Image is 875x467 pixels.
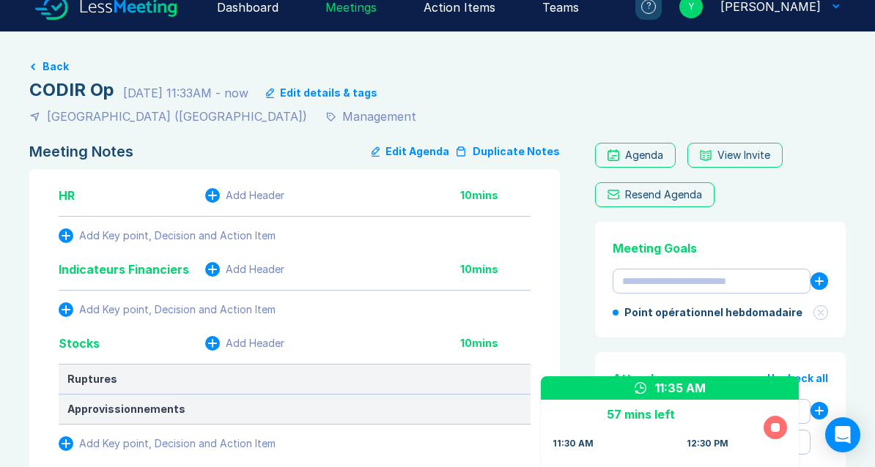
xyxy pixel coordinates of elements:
div: Edit details & tags [280,87,377,99]
div: View Invite [717,149,770,161]
div: Point opérationnel hebdomadaire [613,305,828,320]
div: Open Intercom Messenger [825,417,860,452]
div: 12:30 PM [687,438,728,449]
div: Add Key point, Decision and Action Item [79,230,276,242]
button: Add Header [205,262,284,277]
div: Add Header [226,190,284,201]
div: Add Key point, Decision and Action Item [79,438,276,449]
div: Stocks [59,335,100,352]
div: Management [342,108,416,125]
div: 11:35 AM [655,379,706,397]
div: Add Header [226,264,284,275]
div: 11:30 AM [553,438,594,449]
div: [GEOGRAPHIC_DATA] ([GEOGRAPHIC_DATA]) [47,108,307,125]
div: Ruptures [67,373,522,385]
div: Add Key point, Decision and Action Item [79,304,276,315]
div: 10 mins [460,337,531,349]
button: Uncheck all [767,373,828,384]
button: Edit Agenda [372,143,449,160]
button: Add Key point, Decision and Action Item [59,228,276,243]
div: 57 mins left [553,406,728,423]
div: HR [59,187,75,204]
div: Resend Agenda [625,189,702,201]
button: Back [43,61,69,72]
a: Back [29,61,846,72]
button: Add Key point, Decision and Action Item [59,302,276,317]
button: Edit details & tags [266,87,377,99]
button: Add Key point, Decision and Action Item [59,436,276,451]
div: Approvissionnements [67,403,522,415]
div: Attendance [613,370,683,387]
div: [DATE] 11:33AM - now [123,84,248,102]
div: Meeting Goals [613,239,828,257]
div: Add Header [226,337,284,349]
div: CODIR Op [29,78,114,102]
a: Agenda [595,143,676,168]
div: Indicateurs Financiers [59,261,189,278]
div: Point opérationnel hebdomadaire [624,307,813,318]
button: Duplicate Notes [455,143,560,160]
button: Resend Agenda [595,182,715,207]
div: 10 mins [460,264,531,275]
button: View Invite [687,143,783,168]
div: Meeting Notes [29,143,133,160]
div: Agenda [625,149,663,161]
button: Add Header [205,188,284,203]
div: 10 mins [460,190,531,201]
button: Add Header [205,336,284,351]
